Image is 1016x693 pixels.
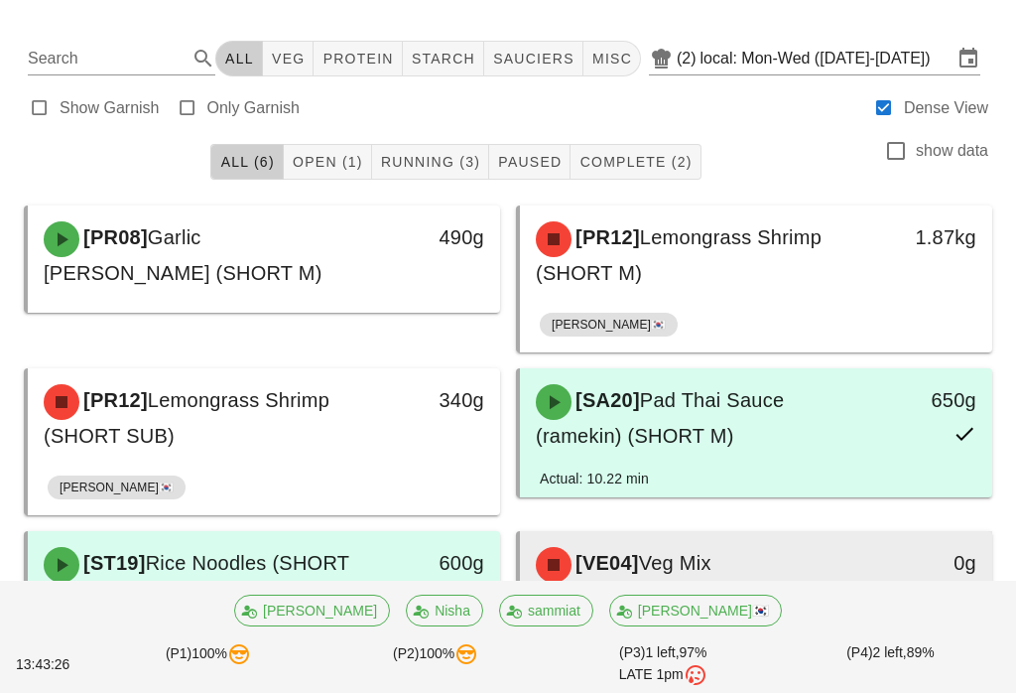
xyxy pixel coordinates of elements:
span: Pad Thai Sauce (ramekin) (SHORT M) [536,389,784,447]
span: Rice Noodles (SHORT M) [44,552,349,610]
span: Garlic [PERSON_NAME] (SHORT M) [44,226,322,284]
span: [PR08] [79,226,148,248]
div: (P4) 89% [777,638,1004,691]
span: 1 left, [645,644,679,660]
button: protein [314,41,402,76]
div: (2) [677,49,700,69]
span: [PERSON_NAME]🇰🇷 [60,476,174,499]
span: Complete (2) [578,154,692,170]
span: [PERSON_NAME]🇰🇷 [622,596,769,625]
div: 13:43:26 [12,650,94,679]
span: All [224,51,254,67]
span: Open (1) [292,154,363,170]
div: 490g [392,221,484,253]
label: Show Garnish [60,98,160,118]
label: show data [916,141,988,161]
span: protein [321,51,393,67]
span: [ST19] [79,552,146,574]
button: All (6) [210,144,283,180]
div: (P3) 97% [550,638,777,691]
span: veg [271,51,306,67]
span: sammiat [512,596,580,625]
span: Lemongrass Shrimp (SHORT M) [536,226,822,284]
span: [PR12] [79,389,148,411]
span: Running (3) [380,154,480,170]
span: [VE04] [571,552,639,574]
span: Nisha [419,596,470,625]
div: 0g [884,547,976,579]
span: [PR12] [571,226,640,248]
label: Only Garnish [207,98,300,118]
button: misc [583,41,641,76]
span: Lemongrass Shrimp (SHORT SUB) [44,389,329,447]
button: Running (3) [372,144,489,180]
span: Veg Mix (broc+edam+pep) (SHORT AL) [536,552,817,610]
div: Actual: 10.22 min [540,468,649,489]
span: [PERSON_NAME] [247,596,377,625]
label: Dense View [904,98,988,118]
button: Open (1) [284,144,372,180]
span: All (6) [219,154,274,170]
div: 600g [392,547,484,579]
span: sauciers [492,51,574,67]
button: Complete (2) [571,144,700,180]
div: 650g [884,384,976,416]
div: LATE 1pm [554,663,773,687]
button: Paused [489,144,571,180]
span: starch [411,51,475,67]
span: [SA20] [571,389,640,411]
button: veg [263,41,315,76]
span: 2 left, [873,644,907,660]
span: misc [591,51,632,67]
div: (P1) 100% [94,638,321,691]
span: Paused [497,154,562,170]
span: [PERSON_NAME]🇰🇷 [552,313,666,337]
button: sauciers [484,41,583,76]
button: starch [403,41,484,76]
button: All [215,41,263,76]
div: 1.87kg [884,221,976,253]
div: (P2) 100% [322,638,550,691]
div: 340g [392,384,484,416]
